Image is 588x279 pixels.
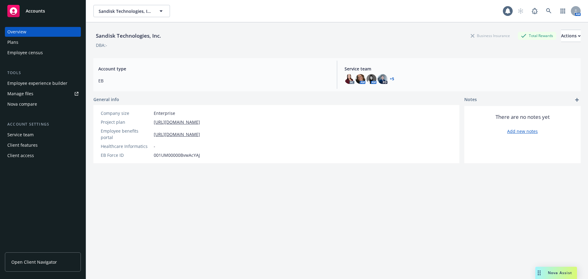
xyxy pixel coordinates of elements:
img: photo [345,74,354,84]
img: photo [356,74,365,84]
div: Employee census [7,48,43,58]
span: Notes [464,96,477,104]
button: Sandisk Technologies, Inc. [93,5,170,17]
span: Nova Assist [548,270,572,275]
div: Business Insurance [468,32,513,40]
div: Drag to move [535,267,543,279]
img: photo [378,74,387,84]
div: Plans [7,37,18,47]
span: Account type [98,66,330,72]
span: There are no notes yet [496,113,550,121]
a: Plans [5,37,81,47]
div: Sandisk Technologies, Inc. [93,32,164,40]
div: Client features [7,140,38,150]
a: Accounts [5,2,81,20]
div: Overview [7,27,26,37]
a: Report a Bug [529,5,541,17]
a: Add new notes [507,128,538,134]
span: Sandisk Technologies, Inc. [99,8,152,14]
a: Start snowing [514,5,527,17]
div: Company size [101,110,151,116]
span: EB [98,77,330,84]
a: Employee census [5,48,81,58]
span: Accounts [26,9,45,13]
button: Nova Assist [535,267,577,279]
a: Overview [5,27,81,37]
div: Client access [7,151,34,160]
div: Service team [7,130,34,140]
div: Tools [5,70,81,76]
div: Nova compare [7,99,37,109]
span: Open Client Navigator [11,259,57,265]
a: Client access [5,151,81,160]
a: +5 [390,77,394,81]
a: add [573,96,581,104]
div: Healthcare Informatics [101,143,151,149]
a: [URL][DOMAIN_NAME] [154,131,200,138]
a: Switch app [557,5,569,17]
div: Employee benefits portal [101,128,151,141]
div: Manage files [7,89,33,99]
div: Total Rewards [518,32,556,40]
span: General info [93,96,119,103]
span: - [154,143,155,149]
span: Service team [345,66,576,72]
span: Enterprise [154,110,175,116]
img: photo [367,74,376,84]
div: DBA: - [96,42,107,48]
div: Employee experience builder [7,78,67,88]
span: 001UM00000BvwAcYAJ [154,152,200,158]
a: Manage files [5,89,81,99]
button: Actions [561,30,581,42]
a: Client features [5,140,81,150]
div: Project plan [101,119,151,125]
a: Nova compare [5,99,81,109]
a: [URL][DOMAIN_NAME] [154,119,200,125]
div: Account settings [5,121,81,127]
a: Search [543,5,555,17]
a: Service team [5,130,81,140]
div: EB Force ID [101,152,151,158]
a: Employee experience builder [5,78,81,88]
